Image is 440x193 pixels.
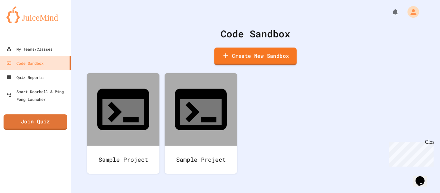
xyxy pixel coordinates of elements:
[214,48,297,65] a: Create New Sandbox
[6,45,53,53] div: My Teams/Classes
[6,59,43,67] div: Code Sandbox
[87,26,424,41] div: Code Sandbox
[401,5,421,19] div: My Account
[413,167,434,187] iframe: chat widget
[6,88,68,103] div: Smart Doorbell & Ping Pong Launcher
[165,73,237,174] a: Sample Project
[4,114,67,130] a: Join Quiz
[387,139,434,167] iframe: chat widget
[6,6,64,23] img: logo-orange.svg
[3,3,44,41] div: Chat with us now!Close
[379,6,401,17] div: My Notifications
[87,73,159,174] a: Sample Project
[6,73,43,81] div: Quiz Reports
[165,146,237,174] div: Sample Project
[87,146,159,174] div: Sample Project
